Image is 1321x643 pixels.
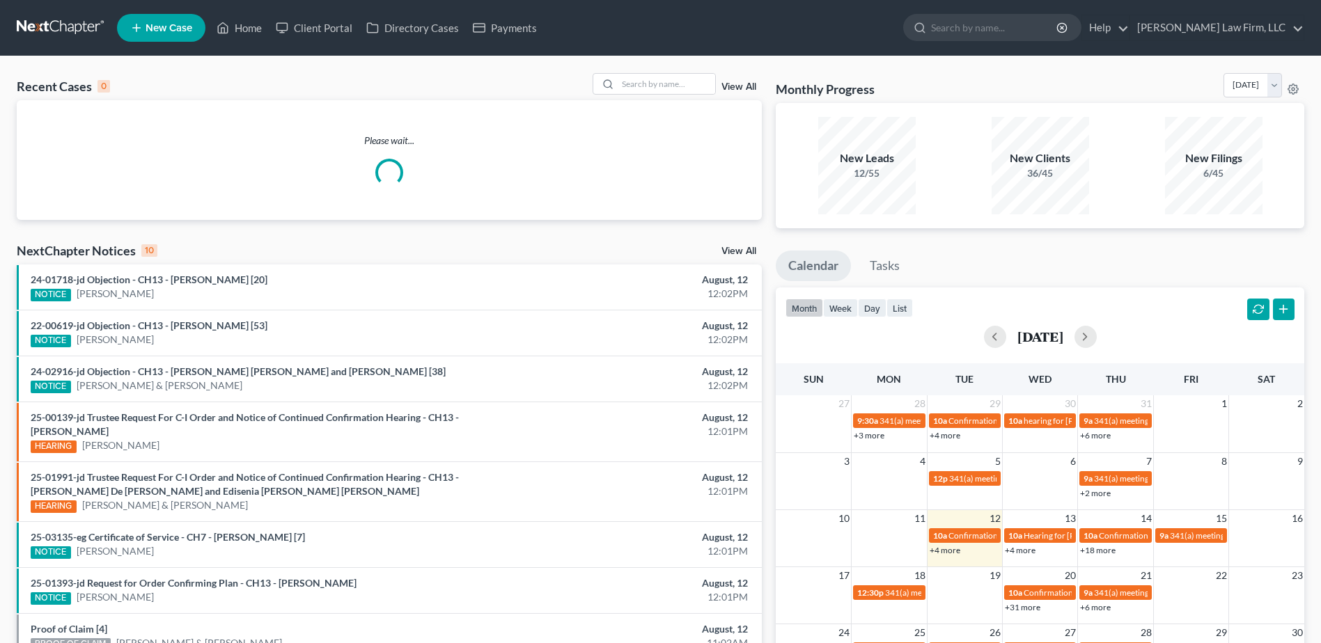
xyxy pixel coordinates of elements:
span: 12p [933,473,948,484]
span: 10a [1008,587,1022,598]
span: 26 [988,624,1002,641]
span: Hearing for [PERSON_NAME] [1024,530,1132,541]
span: 341(a) meeting for [PERSON_NAME] & [PERSON_NAME] [880,415,1088,426]
input: Search by name... [618,74,715,94]
span: 341(a) meeting for [PERSON_NAME] [1094,473,1228,484]
span: 20 [1063,567,1077,584]
a: Calendar [776,251,851,281]
span: hearing for [PERSON_NAME] [1024,415,1131,426]
div: August, 12 [518,470,748,484]
div: 12:01PM [518,484,748,498]
div: 12/55 [818,166,916,180]
span: Confirmation Hearing for [PERSON_NAME] & [PERSON_NAME] [948,530,1182,541]
span: 4 [919,453,927,470]
span: 3 [843,453,851,470]
span: 9a [1084,415,1093,426]
a: Help [1082,15,1129,40]
span: 5 [994,453,1002,470]
button: list [886,299,913,317]
span: 10a [1008,415,1022,426]
div: 10 [141,244,157,257]
a: 25-01393-jd Request for Order Confirming Plan - CH13 - [PERSON_NAME] [31,577,357,589]
a: Home [210,15,269,40]
span: Thu [1106,373,1126,385]
a: +4 more [930,545,960,555]
span: 13 [1063,510,1077,527]
div: August, 12 [518,530,748,544]
div: August, 12 [518,622,748,636]
a: +31 more [1005,602,1040,612]
span: 2 [1296,395,1304,412]
span: New Case [146,23,192,33]
span: 341(a) meeting for [PERSON_NAME] [949,473,1084,484]
a: +18 more [1080,545,1116,555]
a: 24-02916-jd Objection - CH13 - [PERSON_NAME] [PERSON_NAME] and [PERSON_NAME] [38] [31,365,446,377]
div: 0 [97,80,110,93]
div: 12:02PM [518,379,748,392]
a: [PERSON_NAME] & [PERSON_NAME] [77,379,242,392]
span: 30 [1063,395,1077,412]
div: NOTICE [31,381,71,393]
span: 22 [1214,567,1228,584]
button: month [785,299,823,317]
a: 25-03135-eg Certificate of Service - CH7 - [PERSON_NAME] [7] [31,531,305,543]
span: 341(a) meeting for [PERSON_NAME] [885,587,1019,598]
div: 12:01PM [518,544,748,558]
span: 341(a) meeting for [PERSON_NAME] [1094,587,1228,598]
span: Confirmation Hearing for [PERSON_NAME] [948,415,1108,426]
span: 8 [1220,453,1228,470]
a: View All [721,82,756,92]
span: 28 [1139,624,1153,641]
div: August, 12 [518,319,748,333]
span: 9:30a [857,415,878,426]
span: 7 [1145,453,1153,470]
a: Payments [466,15,544,40]
a: 22-00619-jd Objection - CH13 - [PERSON_NAME] [53] [31,319,267,331]
div: New Filings [1165,150,1263,166]
span: 341(a) meeting for [1094,415,1162,426]
span: Fri [1184,373,1198,385]
button: week [823,299,858,317]
input: Search by name... [931,15,1058,40]
a: [PERSON_NAME] [77,590,154,604]
div: NOTICE [31,289,71,301]
span: 31 [1139,395,1153,412]
div: 12:01PM [518,590,748,604]
span: 9a [1084,587,1093,598]
a: 25-01991-jd Trustee Request For C-I Order and Notice of Continued Confirmation Hearing - CH13 - [... [31,471,459,497]
div: NOTICE [31,546,71,559]
span: 30 [1290,624,1304,641]
a: Client Portal [269,15,359,40]
span: 9 [1296,453,1304,470]
div: 12:02PM [518,287,748,301]
h3: Monthly Progress [776,81,875,97]
a: [PERSON_NAME] [77,287,154,301]
a: +3 more [854,430,884,440]
span: Sun [804,373,824,385]
span: Mon [877,373,901,385]
a: +2 more [1080,488,1111,498]
div: Recent Cases [17,78,110,95]
span: 16 [1290,510,1304,527]
span: 1 [1220,395,1228,412]
span: 10a [933,415,947,426]
span: Tue [955,373,974,385]
span: 11 [913,510,927,527]
a: 24-01718-jd Objection - CH13 - [PERSON_NAME] [20] [31,273,267,285]
span: 10a [1008,530,1022,541]
span: 29 [988,395,1002,412]
a: Tasks [857,251,912,281]
span: Confirmation Date for [PERSON_NAME] [1024,587,1171,598]
span: 18 [913,567,927,584]
span: 12:30p [857,587,884,598]
div: HEARING [31,440,77,453]
span: 15 [1214,510,1228,527]
div: 12:02PM [518,333,748,347]
span: 19 [988,567,1002,584]
div: HEARING [31,500,77,513]
div: NextChapter Notices [17,242,157,259]
span: 10a [1084,530,1097,541]
span: 9a [1084,473,1093,484]
a: 25-00139-jd Trustee Request For C-I Order and Notice of Continued Confirmation Hearing - CH13 - [... [31,411,459,437]
a: +4 more [930,430,960,440]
